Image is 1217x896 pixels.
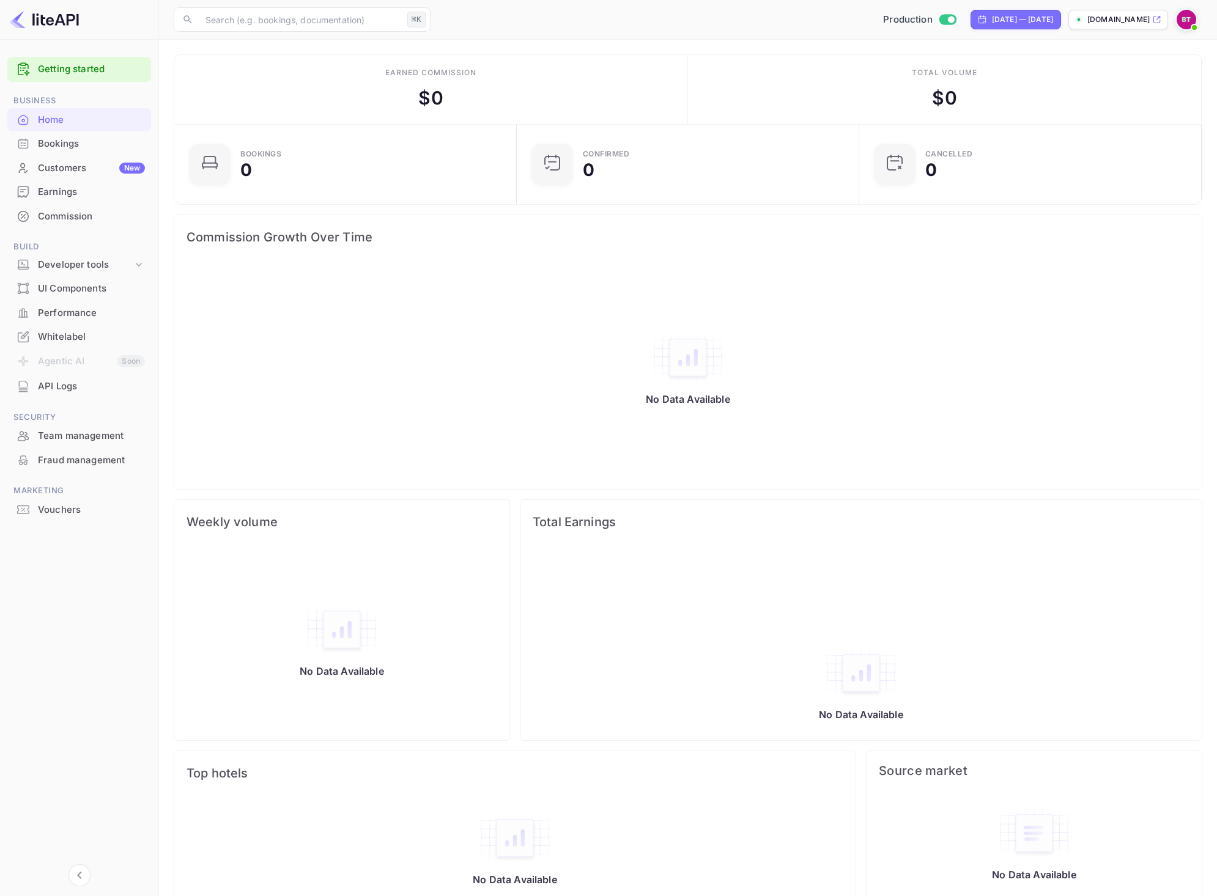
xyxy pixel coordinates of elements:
[38,282,145,296] div: UI Components
[992,868,1076,881] p: No Data Available
[38,185,145,199] div: Earnings
[7,94,151,108] span: Business
[7,424,151,447] a: Team management
[7,254,151,276] div: Developer tools
[651,332,725,383] img: empty-state-table2.svg
[932,84,956,112] div: $ 0
[38,113,145,127] div: Home
[879,763,1189,778] span: Source market
[7,277,151,301] div: UI Components
[7,240,151,254] span: Build
[7,132,151,156] div: Bookings
[646,393,730,405] p: No Data Available
[38,429,145,443] div: Team management
[1087,14,1150,25] p: [DOMAIN_NAME]
[7,205,151,229] div: Commission
[10,10,79,29] img: LiteAPI logo
[478,812,552,864] img: empty-state-table2.svg
[7,132,151,155] a: Bookings
[7,57,151,82] div: Getting started
[878,13,961,27] div: Switch to Sandbox mode
[240,150,281,158] div: Bookings
[407,12,426,28] div: ⌘K
[583,150,630,158] div: Confirmed
[240,161,252,178] div: 0
[385,67,476,78] div: Earned commission
[997,807,1071,859] img: empty-state-table.svg
[7,301,151,324] a: Performance
[418,84,443,112] div: $ 0
[7,180,151,204] div: Earnings
[7,498,151,522] div: Vouchers
[925,161,937,178] div: 0
[38,210,145,224] div: Commission
[38,306,145,320] div: Performance
[583,161,594,178] div: 0
[912,67,977,78] div: Total volume
[992,14,1053,25] div: [DATE] — [DATE]
[7,301,151,325] div: Performance
[7,108,151,132] div: Home
[38,137,145,151] div: Bookings
[7,108,151,131] a: Home
[7,325,151,349] div: Whitelabel
[883,13,933,27] span: Production
[819,708,903,721] p: No Data Available
[7,156,151,180] div: CustomersNew
[7,484,151,498] span: Marketing
[187,512,497,532] span: Weekly volume
[38,161,145,175] div: Customers
[68,864,91,886] button: Collapse navigation
[305,604,379,655] img: empty-state-table2.svg
[533,512,1189,532] span: Total Earnings
[1177,10,1196,29] img: Bookaweb Team
[7,449,151,472] div: Fraud management
[7,411,151,424] span: Security
[7,424,151,448] div: Team management
[119,163,145,174] div: New
[38,62,145,76] a: Getting started
[38,330,145,344] div: Whitelabel
[7,277,151,299] a: UI Components
[7,449,151,471] a: Fraud management
[38,258,133,272] div: Developer tools
[187,763,843,783] span: Top hotels
[824,647,898,699] img: empty-state-table2.svg
[925,150,973,158] div: CANCELLED
[7,325,151,348] a: Whitelabel
[7,205,151,227] a: Commission
[38,454,145,468] div: Fraud management
[7,156,151,179] a: CustomersNew
[7,375,151,398] div: API Logs
[198,7,402,32] input: Search (e.g. bookings, documentation)
[7,375,151,397] a: API Logs
[7,180,151,203] a: Earnings
[38,380,145,394] div: API Logs
[187,227,1189,247] span: Commission Growth Over Time
[971,10,1061,29] div: Click to change the date range period
[7,498,151,521] a: Vouchers
[473,873,557,886] p: No Data Available
[300,665,384,677] p: No Data Available
[38,503,145,517] div: Vouchers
